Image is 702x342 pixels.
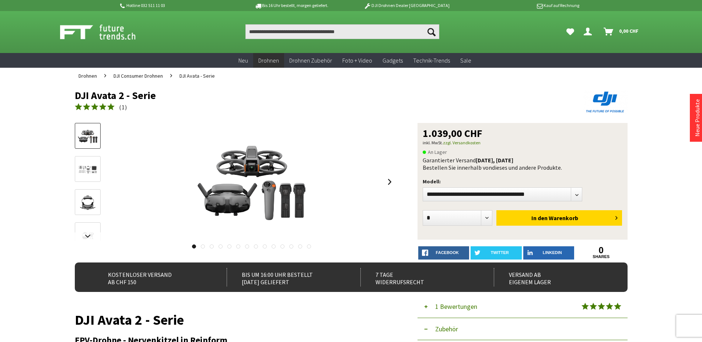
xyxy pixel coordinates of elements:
[581,24,598,39] a: Dein Konto
[418,246,469,260] a: facebook
[337,53,377,68] a: Foto + Video
[543,250,562,255] span: LinkedIn
[245,24,439,39] input: Produkt, Marke, Kategorie, EAN, Artikelnummer…
[234,1,349,10] p: Bis 16 Uhr bestellt, morgen geliefert.
[349,1,464,10] p: DJI Drohnen Dealer [GEOGRAPHIC_DATA]
[342,57,372,64] span: Foto + Video
[423,177,622,186] p: Modell:
[75,103,127,112] a: (1)
[423,128,482,138] span: 1.039,00 CHF
[119,103,127,111] span: ( )
[601,24,642,39] a: Warenkorb
[423,156,622,171] div: Garantierter Versand Bestellen Sie innerhalb von dieses und andere Produkte.
[576,246,627,254] a: 0
[75,315,395,325] h1: DJI Avata 2 - Serie
[193,123,311,241] img: DJI Avata 2 - Serie
[523,246,574,260] a: LinkedIn
[233,53,253,68] a: Neu
[122,103,125,111] span: 1
[179,73,215,79] span: DJI Avata - Serie
[619,25,639,37] span: 0,00 CHF
[423,148,447,156] span: An Lager
[289,57,332,64] span: Drohnen Zubehör
[284,53,337,68] a: Drohnen Zubehör
[694,99,701,137] a: Neue Produkte
[583,90,628,114] img: DJI
[464,1,579,10] p: Kauf auf Rechnung
[113,73,163,79] span: DJI Consumer Drohnen
[75,68,101,84] a: Drohnen
[77,126,98,147] img: Vorschau: DJI Avata 2 - Serie
[531,214,548,222] span: In den
[408,53,455,68] a: Technik-Trends
[60,23,152,41] img: Shop Futuretrends - zur Startseite wechseln
[253,53,284,68] a: Drohnen
[471,246,522,260] a: twitter
[563,24,578,39] a: Meine Favoriten
[443,140,481,145] a: zzgl. Versandkosten
[413,57,450,64] span: Technik-Trends
[383,57,403,64] span: Gadgets
[377,53,408,68] a: Gadgets
[78,73,97,79] span: Drohnen
[455,53,476,68] a: Sale
[119,1,234,10] p: Hotline 032 511 11 03
[576,254,627,259] a: shares
[93,268,211,286] div: Kostenloser Versand ab CHF 150
[75,90,517,101] h1: DJI Avata 2 - Serie
[491,250,509,255] span: twitter
[176,68,219,84] a: DJI Avata - Serie
[238,57,248,64] span: Neu
[418,318,628,340] button: Zubehör
[496,210,622,226] button: In den Warenkorb
[423,138,622,147] p: inkl. MwSt.
[476,156,513,164] b: [DATE], [DATE]
[258,57,279,64] span: Drohnen
[110,68,167,84] a: DJI Consumer Drohnen
[227,268,344,286] div: Bis um 16:00 Uhr bestellt [DATE] geliefert
[436,250,459,255] span: facebook
[418,296,628,318] button: 1 Bewertungen
[360,268,478,286] div: 7 Tage Widerrufsrecht
[460,57,471,64] span: Sale
[494,268,611,286] div: Versand ab eigenem Lager
[424,24,439,39] button: Suchen
[549,214,578,222] span: Warenkorb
